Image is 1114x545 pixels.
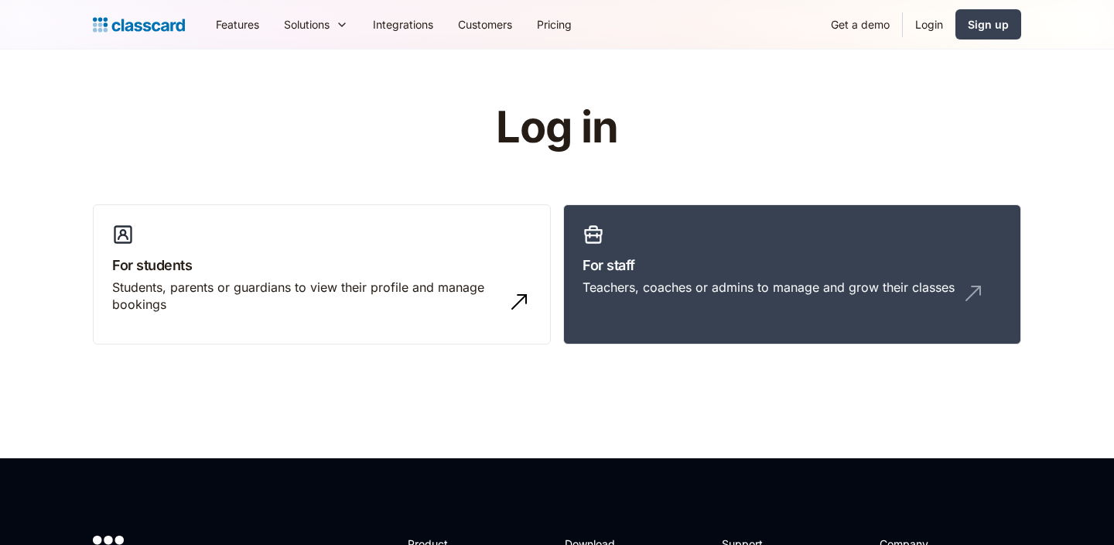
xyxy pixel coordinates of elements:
[563,204,1021,345] a: For staffTeachers, coaches or admins to manage and grow their classes
[903,7,955,42] a: Login
[818,7,902,42] a: Get a demo
[583,255,1002,276] h3: For staff
[525,7,584,42] a: Pricing
[272,7,361,42] div: Solutions
[583,279,955,296] div: Teachers, coaches or admins to manage and grow their classes
[361,7,446,42] a: Integrations
[112,279,501,314] div: Students, parents or guardians to view their profile and manage bookings
[968,16,1009,33] div: Sign up
[955,9,1021,39] a: Sign up
[112,255,531,276] h3: For students
[203,7,272,42] a: Features
[93,204,551,345] a: For studentsStudents, parents or guardians to view their profile and manage bookings
[284,16,330,33] div: Solutions
[446,7,525,42] a: Customers
[312,104,803,152] h1: Log in
[93,14,185,36] a: Logo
